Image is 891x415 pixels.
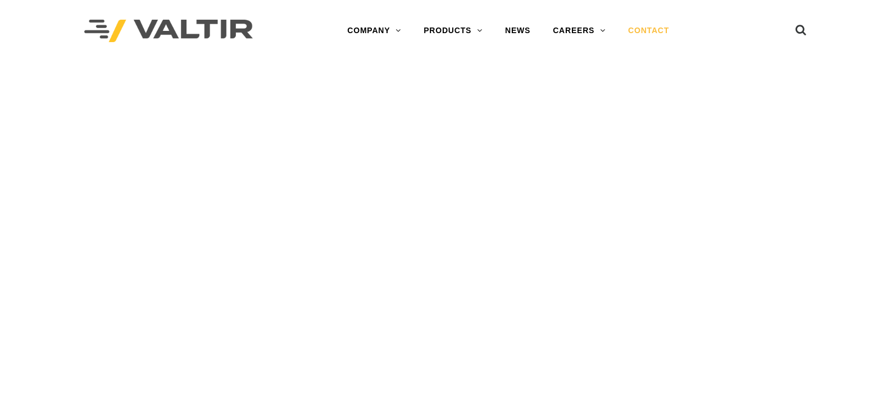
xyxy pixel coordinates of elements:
a: COMPANY [336,20,412,42]
a: PRODUCTS [412,20,494,42]
a: NEWS [494,20,542,42]
img: Valtir [84,20,253,43]
a: CONTACT [617,20,680,42]
a: CAREERS [542,20,617,42]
